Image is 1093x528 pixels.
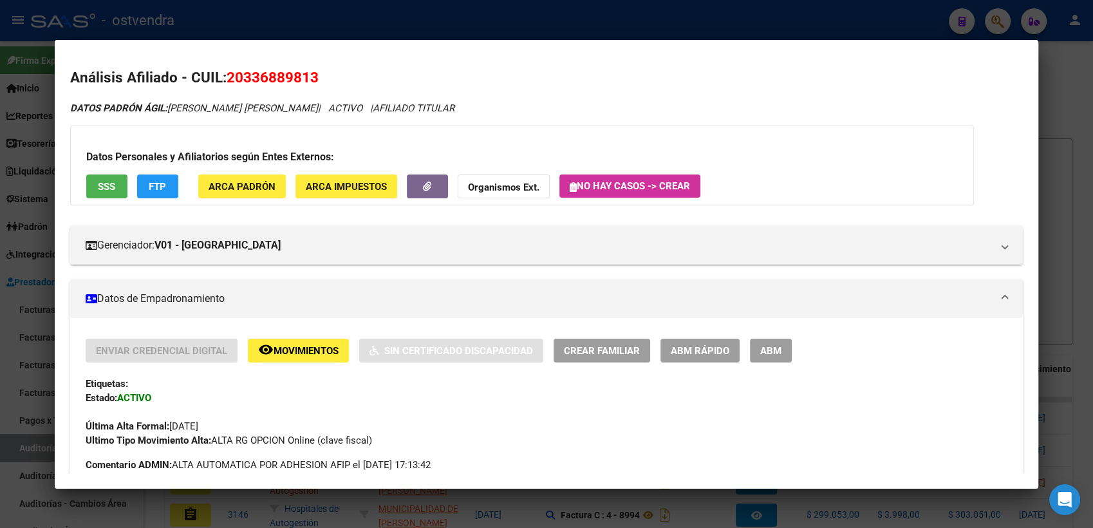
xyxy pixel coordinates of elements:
[248,339,349,363] button: Movimientos
[671,345,729,357] span: ABM Rápido
[86,174,127,198] button: SSS
[86,378,128,390] strong: Etiquetas:
[384,345,533,357] span: Sin Certificado Discapacidad
[227,69,319,86] span: 20336889813
[198,174,286,198] button: ARCA Padrón
[760,345,781,357] span: ABM
[86,420,169,432] strong: Última Alta Formal:
[86,435,211,446] strong: Ultimo Tipo Movimiento Alta:
[1049,484,1080,515] div: Open Intercom Messenger
[295,174,397,198] button: ARCA Impuestos
[458,174,550,198] button: Organismos Ext.
[86,458,431,472] span: ALTA AUTOMATICA POR ADHESION AFIP el [DATE] 17:13:42
[660,339,740,363] button: ABM Rápido
[149,181,166,193] span: FTP
[209,181,276,193] span: ARCA Padrón
[86,459,172,471] strong: Comentario ADMIN:
[564,345,640,357] span: Crear Familiar
[117,392,151,404] strong: ACTIVO
[258,342,274,357] mat-icon: remove_red_eye
[373,102,454,114] span: AFILIADO TITULAR
[137,174,178,198] button: FTP
[98,181,115,193] span: SSS
[70,226,1023,265] mat-expansion-panel-header: Gerenciador:V01 - [GEOGRAPHIC_DATA]
[86,339,238,363] button: Enviar Credencial Digital
[750,339,792,363] button: ABM
[70,102,167,114] strong: DATOS PADRÓN ÁGIL:
[70,67,1023,89] h2: Análisis Afiliado - CUIL:
[70,279,1023,318] mat-expansion-panel-header: Datos de Empadronamiento
[86,392,117,404] strong: Estado:
[86,435,372,446] span: ALTA RG OPCION Online (clave fiscal)
[86,291,992,306] mat-panel-title: Datos de Empadronamiento
[554,339,650,363] button: Crear Familiar
[86,238,992,253] mat-panel-title: Gerenciador:
[306,181,387,193] span: ARCA Impuestos
[86,420,198,432] span: [DATE]
[559,174,700,198] button: No hay casos -> Crear
[96,345,227,357] span: Enviar Credencial Digital
[154,238,281,253] strong: V01 - [GEOGRAPHIC_DATA]
[359,339,543,363] button: Sin Certificado Discapacidad
[70,102,318,114] span: [PERSON_NAME] [PERSON_NAME]
[70,102,454,114] i: | ACTIVO |
[570,180,690,192] span: No hay casos -> Crear
[468,182,539,193] strong: Organismos Ext.
[86,149,958,165] h3: Datos Personales y Afiliatorios según Entes Externos:
[274,345,339,357] span: Movimientos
